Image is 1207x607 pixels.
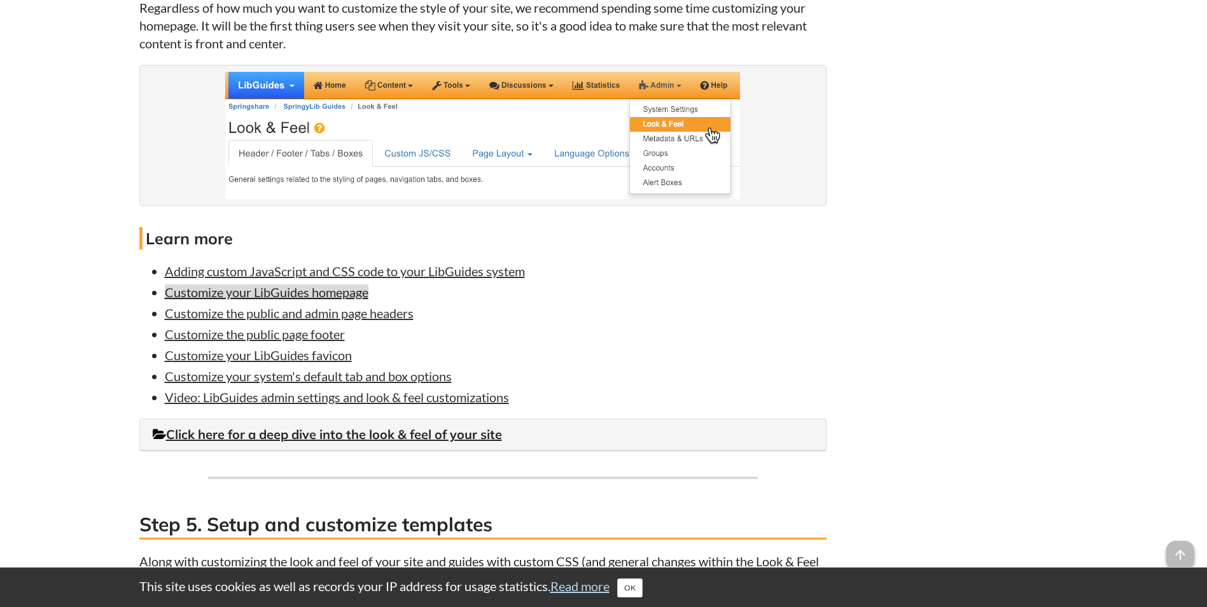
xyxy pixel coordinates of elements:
span: arrow_upward [1166,541,1194,569]
a: Customize the public and admin page headers [165,305,414,321]
a: Customize your system's default tab and box options [165,368,452,384]
button: Close [617,578,643,597]
a: Adding custom JavaScript and CSS code to your LibGuides system [165,263,525,279]
a: Customize your LibGuides favicon [165,347,352,363]
a: Customize the public page footer [165,326,345,342]
a: Video: LibGuides admin settings and look & feel customizations [165,389,509,405]
img: Customizing your site's look and feel [225,72,740,199]
a: arrow_upward [1166,542,1194,557]
a: Customize your LibGuides homepage [165,284,368,300]
h3: Step 5. Setup and customize templates [139,511,827,540]
a: Read more [550,578,610,594]
div: This site uses cookies as well as records your IP address for usage statistics. [127,577,1081,597]
h4: Learn more [139,227,827,249]
a: Click here for a deep dive into the look & feel of your site [153,426,502,442]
